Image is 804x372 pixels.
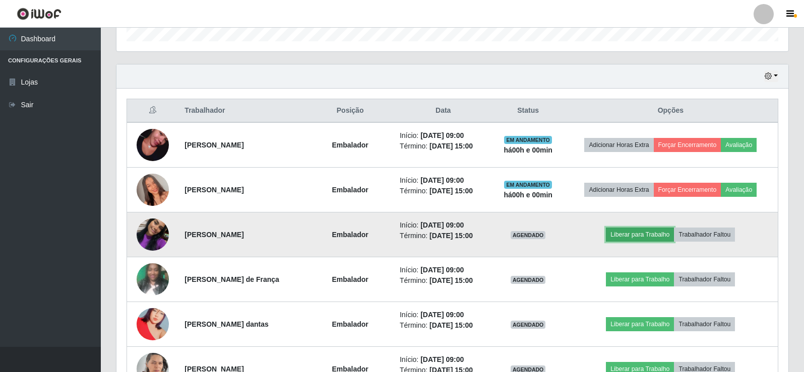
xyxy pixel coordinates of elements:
time: [DATE] 15:00 [429,187,473,195]
time: [DATE] 09:00 [420,221,464,229]
button: Trabalhador Faltou [674,272,735,286]
img: 1751455620559.jpeg [137,161,169,218]
time: [DATE] 09:00 [420,355,464,363]
time: [DATE] 15:00 [429,321,473,329]
strong: [PERSON_NAME] [184,141,243,149]
strong: Embalador [332,141,368,149]
li: Início: [400,265,487,275]
button: Adicionar Horas Extra [584,183,653,197]
th: Status [493,99,564,123]
strong: Embalador [332,186,368,194]
li: Término: [400,275,487,286]
button: Trabalhador Faltou [674,228,735,242]
img: 1718807119279.jpeg [137,295,169,353]
strong: [PERSON_NAME] dantas [184,320,268,328]
th: Opções [564,99,778,123]
strong: [PERSON_NAME] [184,231,243,239]
li: Início: [400,310,487,320]
strong: [PERSON_NAME] [184,186,243,194]
li: Início: [400,175,487,186]
button: Liberar para Trabalho [606,317,674,331]
th: Data [394,99,493,123]
img: 1717438276108.jpeg [137,116,169,174]
button: Forçar Encerramento [654,183,721,197]
time: [DATE] 09:00 [420,266,464,274]
span: AGENDADO [511,321,546,329]
time: [DATE] 09:00 [420,131,464,139]
time: [DATE] 09:00 [420,176,464,184]
li: Início: [400,220,487,231]
th: Posição [306,99,394,123]
button: Avaliação [721,138,757,152]
button: Liberar para Trabalho [606,272,674,286]
strong: há 00 h e 00 min [504,146,552,154]
li: Início: [400,354,487,365]
li: Término: [400,320,487,331]
img: 1713098995975.jpeg [137,258,169,301]
strong: há 00 h e 00 min [504,191,552,199]
li: Término: [400,231,487,241]
strong: Embalador [332,231,368,239]
button: Adicionar Horas Extra [584,138,653,152]
button: Trabalhador Faltou [674,317,735,331]
span: EM ANDAMENTO [504,181,552,189]
img: 1704842067547.jpeg [137,206,169,263]
button: Liberar para Trabalho [606,228,674,242]
strong: Embalador [332,275,368,283]
time: [DATE] 15:00 [429,276,473,284]
li: Término: [400,186,487,196]
li: Início: [400,130,487,141]
span: EM ANDAMENTO [504,136,552,144]
img: CoreUI Logo [17,8,61,20]
button: Avaliação [721,183,757,197]
li: Término: [400,141,487,152]
time: [DATE] 15:00 [429,232,473,240]
th: Trabalhador [178,99,306,123]
strong: Embalador [332,320,368,328]
time: [DATE] 15:00 [429,142,473,150]
strong: [PERSON_NAME] de França [184,275,279,283]
button: Forçar Encerramento [654,138,721,152]
span: AGENDADO [511,276,546,284]
span: AGENDADO [511,231,546,239]
time: [DATE] 09:00 [420,311,464,319]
